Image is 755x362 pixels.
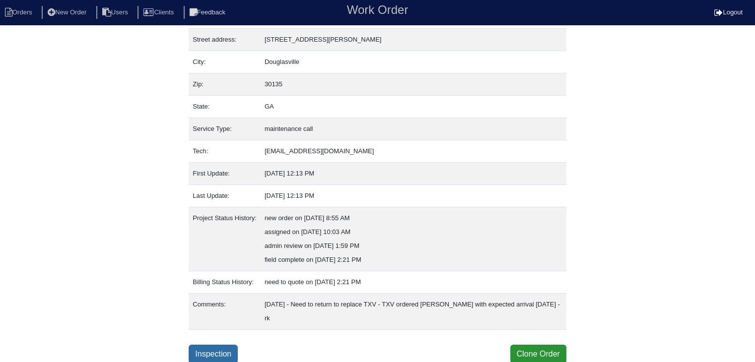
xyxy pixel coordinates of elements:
[42,8,94,16] a: New Order
[261,96,566,118] td: GA
[265,275,562,289] div: need to quote on [DATE] 2:21 PM
[265,225,562,239] div: assigned on [DATE] 10:03 AM
[261,118,566,140] td: maintenance call
[261,140,566,163] td: [EMAIL_ADDRESS][DOMAIN_NAME]
[96,6,136,19] li: Users
[189,51,261,73] td: City:
[261,29,566,51] td: [STREET_ADDRESS][PERSON_NAME]
[261,51,566,73] td: Douglasville
[261,294,566,330] td: [DATE] - Need to return to replace TXV - TXV ordered [PERSON_NAME] with expected arrival [DATE] - rk
[265,253,562,267] div: field complete on [DATE] 2:21 PM
[96,8,136,16] a: Users
[42,6,94,19] li: New Order
[189,163,261,185] td: First Update:
[265,239,562,253] div: admin review on [DATE] 1:59 PM
[189,185,261,207] td: Last Update:
[184,6,233,19] li: Feedback
[189,118,261,140] td: Service Type:
[189,140,261,163] td: Tech:
[189,271,261,294] td: Billing Status History:
[189,29,261,51] td: Street address:
[261,185,566,207] td: [DATE] 12:13 PM
[137,6,182,19] li: Clients
[189,73,261,96] td: Zip:
[714,8,743,16] a: Logout
[189,294,261,330] td: Comments:
[189,207,261,271] td: Project Status History:
[189,96,261,118] td: State:
[261,163,566,185] td: [DATE] 12:13 PM
[261,73,566,96] td: 30135
[265,211,562,225] div: new order on [DATE] 8:55 AM
[137,8,182,16] a: Clients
